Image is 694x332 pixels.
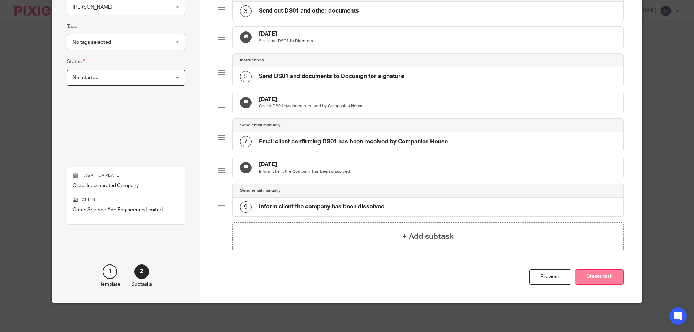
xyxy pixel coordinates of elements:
[67,23,77,30] label: Tags
[240,71,252,82] div: 5
[259,96,364,103] h4: [DATE]
[240,136,252,147] div: 7
[259,38,313,44] p: Send out DS01 to Directors
[73,197,179,203] p: Client
[12,19,17,25] img: website_grey.svg
[259,103,364,109] p: Check DS01 has been received by Companies House
[73,182,179,189] p: Close Incorporated Company
[240,5,252,17] div: 3
[134,264,149,279] div: 2
[240,122,280,128] h4: Send email manually
[73,206,179,214] p: Cores Science And Engineering Limited
[240,57,264,63] h4: Instructions
[240,188,280,194] h4: Send email manually
[72,42,78,48] img: tab_keywords_by_traffic_grey.svg
[259,138,448,146] h4: Email client confirming DS01 has been received by Companies House
[259,30,313,38] h4: [DATE]
[103,264,117,279] div: 1
[259,73,404,80] h4: Send DS01 and documents to Docusign for signature
[80,43,122,47] div: Keywords by Traffic
[73,75,98,80] span: Not started
[12,12,17,17] img: logo_orange.svg
[73,5,112,10] span: [PERSON_NAME]
[240,201,252,213] div: 9
[20,12,35,17] div: v 4.0.25
[100,281,120,288] p: Template
[73,40,111,45] span: No tags selected
[259,161,350,168] h4: [DATE]
[20,42,25,48] img: tab_domain_overview_orange.svg
[27,43,65,47] div: Domain Overview
[19,19,80,25] div: Domain: [DOMAIN_NAME]
[575,269,624,285] button: Create task
[529,269,571,285] div: Previous
[67,57,85,66] label: Status
[259,169,350,174] p: Inform client the Company has been dissolved
[402,231,454,242] h4: + Add subtask
[259,203,385,211] h4: Inform client the company has been dissolved
[259,7,359,15] h4: Send out DS01 and other documents
[73,173,179,178] p: Task template
[131,281,152,288] p: Subtasks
